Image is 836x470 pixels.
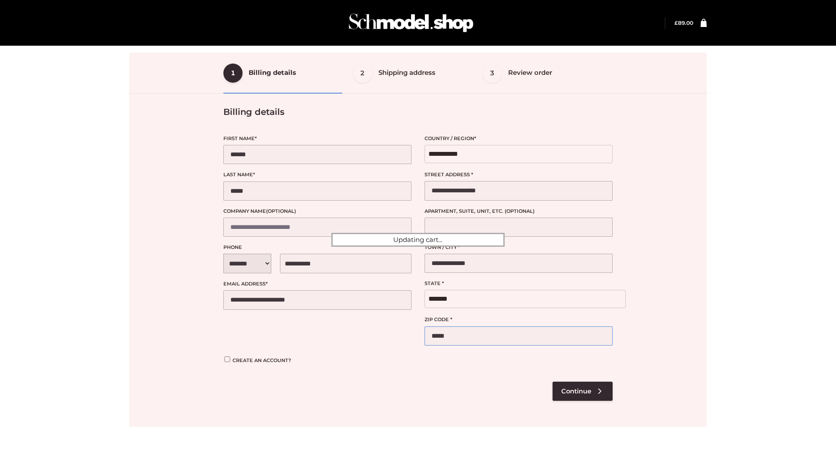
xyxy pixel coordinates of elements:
div: Updating cart... [331,233,505,247]
span: £ [674,20,678,26]
a: £89.00 [674,20,693,26]
img: Schmodel Admin 964 [346,6,476,40]
bdi: 89.00 [674,20,693,26]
